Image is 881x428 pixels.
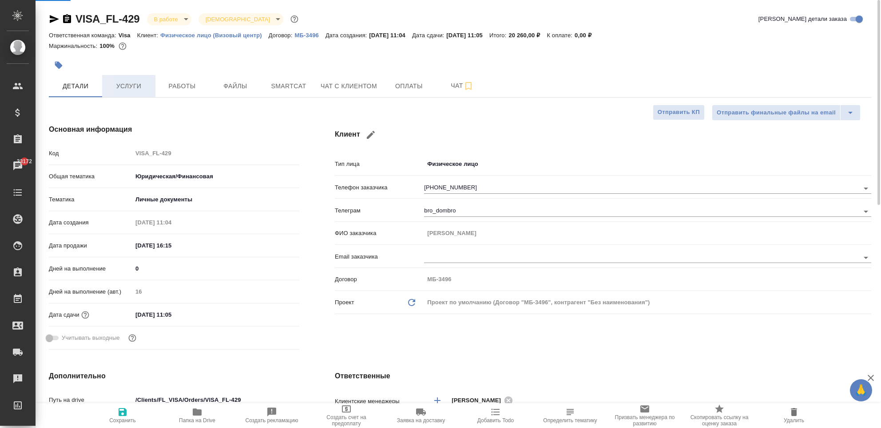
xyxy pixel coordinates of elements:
span: [PERSON_NAME] [452,396,506,405]
span: Файлы [214,81,257,92]
input: ✎ Введи что-нибудь [132,308,210,321]
a: 33172 [2,155,33,177]
button: Выбери, если сб и вс нужно считать рабочими днями для выполнения заказа. [127,332,138,344]
button: Заявка на доставку [384,403,458,428]
button: Open [860,251,872,264]
p: Общая тематика [49,172,132,181]
span: Скопировать ссылку на оценку заказа [687,414,751,427]
input: ✎ Введи что-нибудь [132,393,299,406]
input: Пустое поле [132,216,210,229]
p: Дата сдачи: [412,32,446,39]
h4: Основная информация [49,124,299,135]
p: Телеграм [335,206,424,215]
span: Учитывать выходные [62,334,120,342]
p: Маржинальность: [49,43,99,49]
p: Дата продажи [49,241,132,250]
p: Email заказчика [335,252,424,261]
p: Дата создания [49,218,132,227]
span: Smartcat [267,81,310,92]
p: Клиент: [137,32,160,39]
button: Скопировать ссылку для ЯМессенджера [49,14,60,24]
span: Отправить финальные файлы на email [717,108,836,118]
h4: Дополнительно [49,371,299,381]
button: [DEMOGRAPHIC_DATA] [203,16,273,23]
button: Отправить КП [653,105,705,120]
p: Ответственная команда: [49,32,119,39]
p: Договор: [269,32,295,39]
span: Призвать менеджера по развитию [613,414,677,427]
p: Дата создания: [325,32,369,39]
button: Добавить менеджера [427,390,448,411]
div: Личные документы [132,192,299,207]
button: Добавить тэг [49,55,68,75]
span: Заявка на доставку [397,417,445,424]
a: МБ-3496 [294,31,325,39]
p: 0,00 ₽ [575,32,598,39]
button: Отправить финальные файлы на email [712,105,841,121]
p: Тематика [49,195,132,204]
p: Дата сдачи [49,310,79,319]
p: [DATE] 11:04 [369,32,412,39]
p: Visa [119,32,137,39]
span: Чат с клиентом [321,81,377,92]
div: В работе [147,13,191,25]
button: Удалить [757,403,831,428]
button: Определить тематику [533,403,607,428]
button: Добавить Todo [458,403,533,428]
input: Пустое поле [424,227,871,240]
span: Отправить КП [658,107,700,118]
span: [PERSON_NAME] детали заказа [758,15,847,24]
span: Определить тематику [543,417,597,424]
span: Создать счет на предоплату [314,414,378,427]
div: split button [712,105,861,121]
button: Скопировать ссылку на оценку заказа [682,403,757,428]
p: К оплате: [547,32,575,39]
button: Open [860,205,872,218]
button: Создать счет на предоплату [309,403,384,428]
input: Пустое поле [424,273,871,286]
span: Работы [161,81,203,92]
a: VISA_FL-429 [75,13,140,25]
button: Папка на Drive [160,403,234,428]
button: Призвать менеджера по развитию [607,403,682,428]
p: МБ-3496 [294,32,325,39]
p: Путь на drive [49,396,132,404]
span: 🙏 [853,381,869,400]
div: Физическое лицо [424,157,871,172]
button: 🙏 [850,379,872,401]
button: 0.00 RUB; [117,40,128,52]
span: Чат [441,80,484,91]
p: ФИО заказчика [335,229,424,238]
input: Пустое поле [132,285,299,298]
div: [PERSON_NAME] [452,395,516,406]
button: Сохранить [85,403,160,428]
h4: Ответственные [335,371,871,381]
button: Скопировать ссылку [62,14,72,24]
span: Детали [54,81,97,92]
p: Телефон заказчика [335,183,424,192]
button: Если добавить услуги и заполнить их объемом, то дата рассчитается автоматически [79,309,91,321]
p: Дней на выполнение [49,264,132,273]
input: Пустое поле [132,147,299,160]
div: Юридическая/Финансовая [132,169,299,184]
div: Проект по умолчанию (Договор "МБ-3496", контрагент "Без наименования") [424,295,871,310]
input: ✎ Введи что-нибудь [132,262,299,275]
p: Код [49,149,132,158]
a: Физическое лицо (Визовый центр) [160,31,269,39]
button: В работе [151,16,181,23]
button: Создать рекламацию [234,403,309,428]
button: Open [860,182,872,195]
span: 33172 [12,157,37,166]
p: Физическое лицо (Визовый центр) [160,32,269,39]
span: Удалить [784,417,804,424]
p: Дней на выполнение (авт.) [49,287,132,296]
span: Услуги [107,81,150,92]
p: Тип лица [335,160,424,169]
p: Клиентские менеджеры [335,397,424,406]
p: 100% [99,43,117,49]
span: Добавить Todo [477,417,514,424]
p: Проект [335,298,354,307]
p: [DATE] 11:05 [446,32,489,39]
span: Создать рекламацию [246,417,298,424]
span: Сохранить [109,417,136,424]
